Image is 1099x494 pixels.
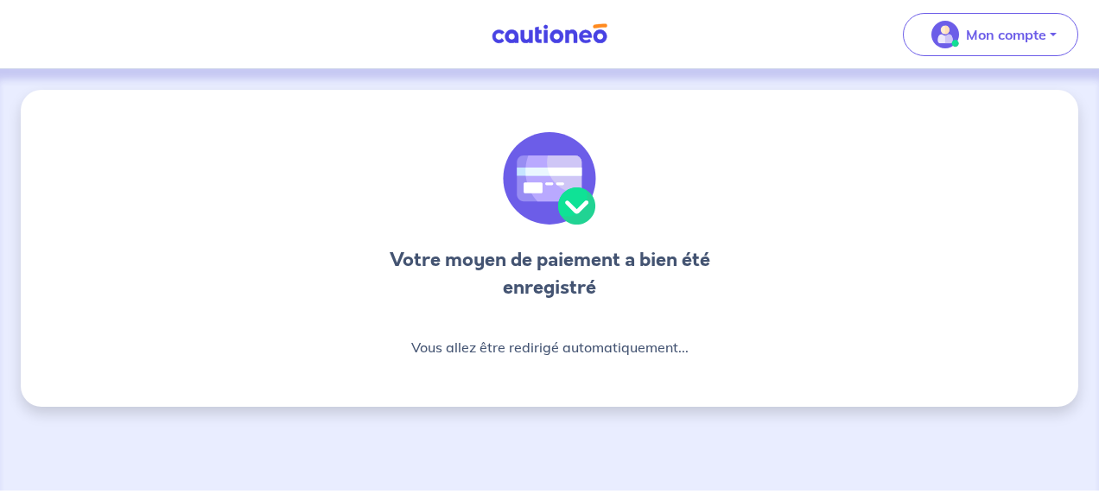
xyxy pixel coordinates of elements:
[931,21,959,48] img: illu_account_valid_menu.svg
[485,23,614,45] img: Cautioneo
[903,13,1078,56] button: illu_account_valid_menu.svgMon compte
[342,336,757,358] p: Vous allez être redirigé automatiquement...
[342,246,757,301] h3: Votre moyen de paiement a bien été enregistré
[503,131,596,225] img: illu_payment_valid.svg
[966,24,1046,45] p: Mon compte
